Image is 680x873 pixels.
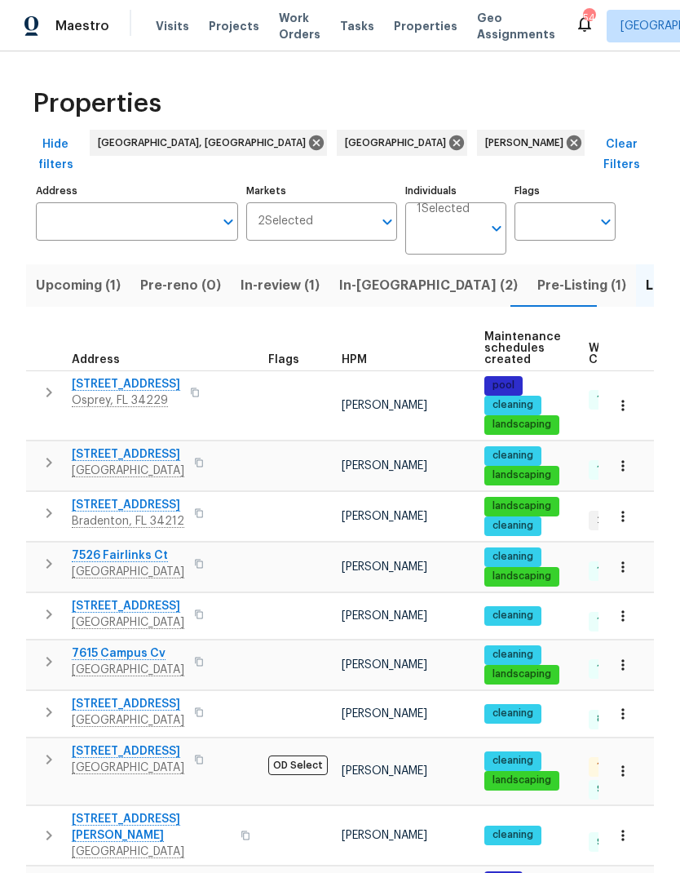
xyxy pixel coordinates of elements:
span: 9 Done [590,782,638,796]
div: [PERSON_NAME] [477,130,585,156]
span: In-[GEOGRAPHIC_DATA] (2) [339,274,518,297]
span: landscaping [486,667,558,681]
span: Work Orders [279,10,320,42]
span: landscaping [486,499,558,513]
span: 10 Done [590,564,642,578]
span: 1 Selected [417,202,470,216]
span: cleaning [486,707,540,720]
span: cleaning [486,550,540,564]
button: Open [217,210,240,233]
button: Open [376,210,399,233]
span: Flags [268,354,299,366]
span: 2 Selected [258,215,313,228]
span: Upcoming (1) [36,274,121,297]
span: [PERSON_NAME] [342,511,427,522]
span: cleaning [486,449,540,463]
span: Pre-Listing (1) [537,274,626,297]
span: Properties [33,95,161,112]
span: [PERSON_NAME] [342,708,427,720]
span: 11 Done [590,662,639,676]
span: [GEOGRAPHIC_DATA], [GEOGRAPHIC_DATA] [98,135,312,151]
span: pool [486,379,521,392]
label: Flags [514,186,616,196]
span: [PERSON_NAME] [342,561,427,573]
button: Hide filters [26,130,85,179]
span: cleaning [486,828,540,842]
span: Tasks [340,20,374,32]
span: Hide filters [33,135,78,175]
span: 1 QC [590,760,625,773]
div: 54 [583,10,594,26]
span: landscaping [486,773,558,787]
span: 15 Done [590,614,641,628]
label: Address [36,186,238,196]
span: Projects [209,18,259,34]
span: landscaping [486,418,558,432]
span: [PERSON_NAME] [342,765,427,777]
div: [GEOGRAPHIC_DATA] [337,130,467,156]
span: Properties [394,18,457,34]
span: 2 WIP [590,513,629,527]
span: 9 Done [590,835,638,849]
button: Open [485,217,508,240]
span: landscaping [486,569,558,583]
label: Individuals [405,186,506,196]
span: 16 Done [590,463,642,476]
span: Address [72,354,120,366]
span: [GEOGRAPHIC_DATA] [345,135,453,151]
span: cleaning [486,648,540,662]
span: [PERSON_NAME] [342,460,427,472]
span: 13 Done [590,392,642,406]
span: Maintenance schedules created [484,331,561,366]
span: Visits [156,18,189,34]
span: In-review (1) [241,274,320,297]
button: Clear Filters [589,130,654,179]
button: Open [594,210,617,233]
span: cleaning [486,519,540,533]
label: Markets [246,186,398,196]
span: landscaping [486,468,558,482]
span: OD Select [268,756,328,775]
span: cleaning [486,754,540,768]
span: [PERSON_NAME] [485,135,570,151]
span: Clear Filters [596,135,647,175]
span: 8 Done [590,712,638,726]
span: cleaning [486,398,540,412]
span: [PERSON_NAME] [342,830,427,841]
span: [PERSON_NAME] [342,400,427,411]
span: HPM [342,354,367,366]
span: Geo Assignments [477,10,555,42]
div: [GEOGRAPHIC_DATA], [GEOGRAPHIC_DATA] [90,130,327,156]
span: [PERSON_NAME] [342,610,427,622]
span: Maestro [55,18,109,34]
span: Pre-reno (0) [140,274,221,297]
span: cleaning [486,609,540,623]
span: [PERSON_NAME] [342,659,427,671]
